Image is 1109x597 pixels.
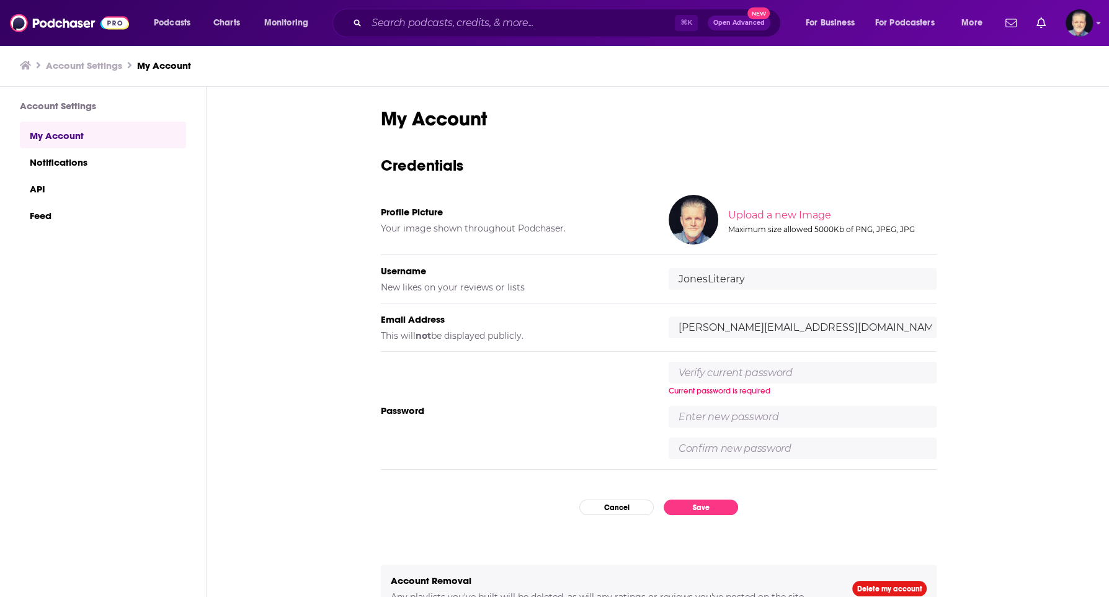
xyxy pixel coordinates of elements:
button: Open AdvancedNew [708,16,770,30]
span: New [747,7,770,19]
h5: New likes on your reviews or lists [381,282,649,293]
img: Your profile image [669,195,718,245]
button: open menu [256,13,324,33]
h5: Password [381,405,649,416]
h5: Account Removal [391,575,832,586]
input: Verify current password [669,362,937,384]
a: API [20,175,186,202]
button: open menu [145,13,207,33]
h5: Email Address [381,313,649,325]
h3: Credentials [381,156,937,175]
button: open menu [797,13,870,33]
button: Save [664,500,738,515]
h5: Your image shown throughout Podchaser. [381,223,649,234]
a: My Account [137,60,191,71]
h5: This will be displayed publicly. [381,330,649,341]
a: Notifications [20,148,186,175]
a: Show notifications dropdown [1031,12,1051,34]
span: Open Advanced [713,20,765,26]
input: username [669,268,937,290]
button: Cancel [579,500,654,515]
img: Podchaser - Follow, Share and Rate Podcasts [10,11,129,35]
b: not [416,330,431,341]
button: Show profile menu [1066,9,1093,37]
h5: Profile Picture [381,206,649,218]
input: Enter new password [669,406,937,428]
button: open menu [867,13,953,33]
input: Search podcasts, credits, & more... [367,13,675,33]
a: Show notifications dropdown [1000,12,1022,34]
a: Feed [20,202,186,228]
div: Search podcasts, credits, & more... [344,9,793,37]
input: Confirm new password [669,438,937,459]
div: Current password is required [669,386,937,396]
span: Logged in as JonesLiterary [1066,9,1093,37]
div: Maximum size allowed 5000Kb of PNG, JPEG, JPG [728,225,934,234]
a: Delete my account [852,581,927,596]
input: email [669,316,937,338]
span: For Business [806,14,855,32]
a: My Account [20,122,186,148]
span: Monitoring [264,14,308,32]
span: ⌘ K [675,15,698,31]
h3: Account Settings [20,100,186,112]
a: Charts [205,13,247,33]
img: User Profile [1066,9,1093,37]
a: Account Settings [46,60,122,71]
span: More [961,14,982,32]
button: open menu [953,13,998,33]
span: For Podcasters [875,14,935,32]
span: Charts [213,14,240,32]
h5: Username [381,265,649,277]
span: Podcasts [154,14,190,32]
h1: My Account [381,107,937,131]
